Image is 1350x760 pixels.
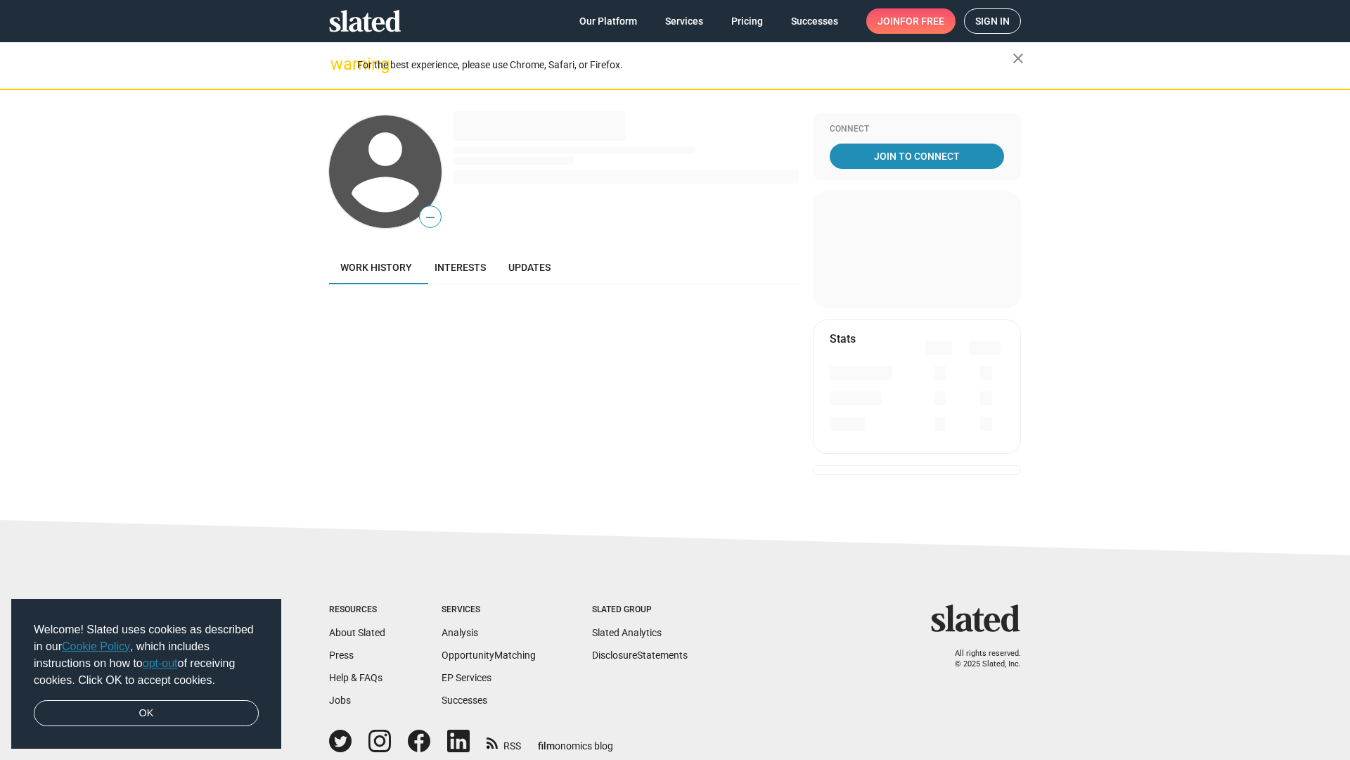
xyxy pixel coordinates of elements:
[329,627,385,638] a: About Slated
[34,621,259,689] span: Welcome! Slated uses cookies as described in our , which includes instructions on how to of recei...
[866,8,956,34] a: Joinfor free
[442,695,487,706] a: Successes
[964,8,1021,34] a: Sign in
[329,695,351,706] a: Jobs
[877,8,944,34] span: Join
[830,331,856,346] mat-card-title: Stats
[592,604,688,616] div: Slated Group
[720,8,774,34] a: Pricing
[940,649,1021,669] p: All rights reserved. © 2025 Slated, Inc.
[830,144,1004,169] a: Join To Connect
[1010,50,1027,67] mat-icon: close
[665,8,703,34] span: Services
[442,672,491,683] a: EP Services
[731,8,763,34] span: Pricing
[654,8,714,34] a: Services
[329,672,382,683] a: Help & FAQs
[330,56,347,72] mat-icon: warning
[143,657,178,669] a: opt-out
[442,650,536,661] a: OpportunityMatching
[329,650,354,661] a: Press
[592,627,662,638] a: Slated Analytics
[423,251,497,284] a: Interests
[62,640,130,652] a: Cookie Policy
[832,144,1001,169] span: Join To Connect
[508,262,551,273] span: Updates
[830,124,1004,135] div: Connect
[340,262,412,273] span: Work history
[11,599,281,749] div: cookieconsent
[975,9,1010,33] span: Sign in
[791,8,838,34] span: Successes
[780,8,849,34] a: Successes
[538,728,613,753] a: filmonomics blog
[538,740,555,752] span: film
[568,8,648,34] a: Our Platform
[420,208,441,227] span: —
[442,627,478,638] a: Analysis
[900,8,944,34] span: for free
[579,8,637,34] span: Our Platform
[34,700,259,727] a: dismiss cookie message
[442,604,536,616] div: Services
[487,731,521,753] a: RSS
[497,251,562,284] a: Updates
[329,251,423,284] a: Work history
[357,56,1012,75] div: For the best experience, please use Chrome, Safari, or Firefox.
[329,604,385,616] div: Resources
[592,650,688,661] a: DisclosureStatements
[435,262,486,273] span: Interests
